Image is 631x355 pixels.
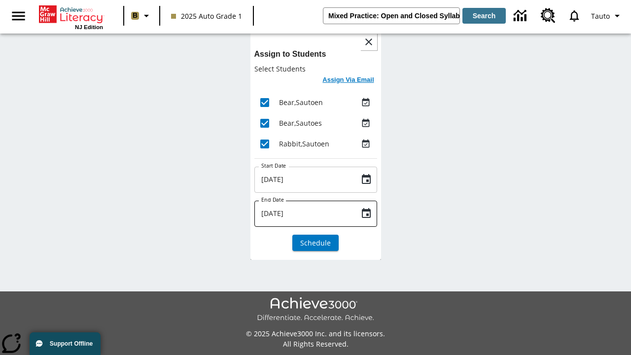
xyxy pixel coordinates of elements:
[591,11,610,21] span: Tauto
[254,167,352,193] input: MMMM-DD-YYYY
[360,34,377,50] button: Close
[254,64,377,74] p: Select Students
[133,9,138,22] span: B
[261,162,286,170] label: Start Date
[358,116,373,131] button: Assigned Aug 18 to Aug 18
[358,95,373,110] button: Assigned Aug 18 to Aug 18
[279,118,322,128] span: Bear , Sautoes
[279,98,323,107] span: Bear , Sautoen
[279,97,358,107] div: Bear, Sautoen
[4,1,33,31] button: Open side menu
[279,139,329,148] span: Rabbit , Sautoen
[254,47,377,61] h6: Assign to Students
[39,3,103,30] div: Home
[127,7,156,25] button: Boost Class color is light brown. Change class color
[254,201,352,227] input: MMMM-DD-YYYY
[279,118,358,128] div: Bear, Sautoes
[323,8,459,24] input: search field
[535,2,561,29] a: Resource Center, Will open in new tab
[300,238,331,248] span: Schedule
[75,24,103,30] span: NJ Edition
[508,2,535,30] a: Data Center
[261,196,284,204] label: End Date
[292,235,339,251] button: Schedule
[30,332,101,355] button: Support Offline
[257,297,374,322] img: Achieve3000 Differentiate Accelerate Achieve
[171,11,242,21] span: 2025 Auto Grade 1
[587,7,627,25] button: Profile/Settings
[561,3,587,29] a: Notifications
[358,137,373,151] button: Assigned Aug 18 to Aug 18
[250,30,381,260] div: lesson details
[322,74,374,86] h6: Assign Via Email
[50,340,93,347] span: Support Offline
[279,139,358,149] div: Rabbit, Sautoen
[319,74,377,88] button: Assign Via Email
[356,170,376,189] button: Choose date, selected date is Aug 18, 2025
[39,4,103,24] a: Home
[356,204,376,223] button: Choose date, selected date is Aug 18, 2025
[462,8,506,24] button: Search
